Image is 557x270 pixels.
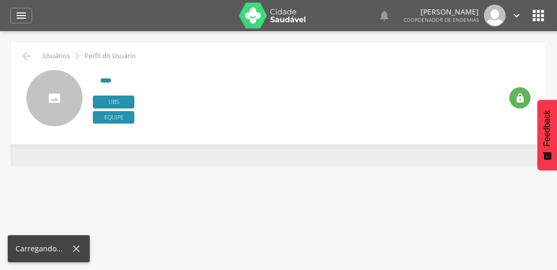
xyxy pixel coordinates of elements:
[403,8,479,16] p: [PERSON_NAME]
[542,110,552,146] span: Feedback
[20,50,33,62] i: Voltar
[16,244,71,254] div: Carregando...
[537,100,557,170] button: Feedback - Mostrar pesquisa
[93,96,134,109] span: Ubs
[72,50,83,62] i: 
[509,87,531,109] div: Resetar senha
[511,5,522,26] a: 
[378,9,391,22] i: 
[43,52,70,60] p: Usuários
[93,111,134,124] span: Equipe
[515,93,525,103] i: 
[378,5,391,26] a: 
[530,7,547,24] i: 
[403,16,479,23] span: Coordenador de Endemias
[10,8,32,23] a: 
[511,10,522,21] i: 
[15,9,27,22] i: 
[85,52,136,60] p: Perfil do Usuário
